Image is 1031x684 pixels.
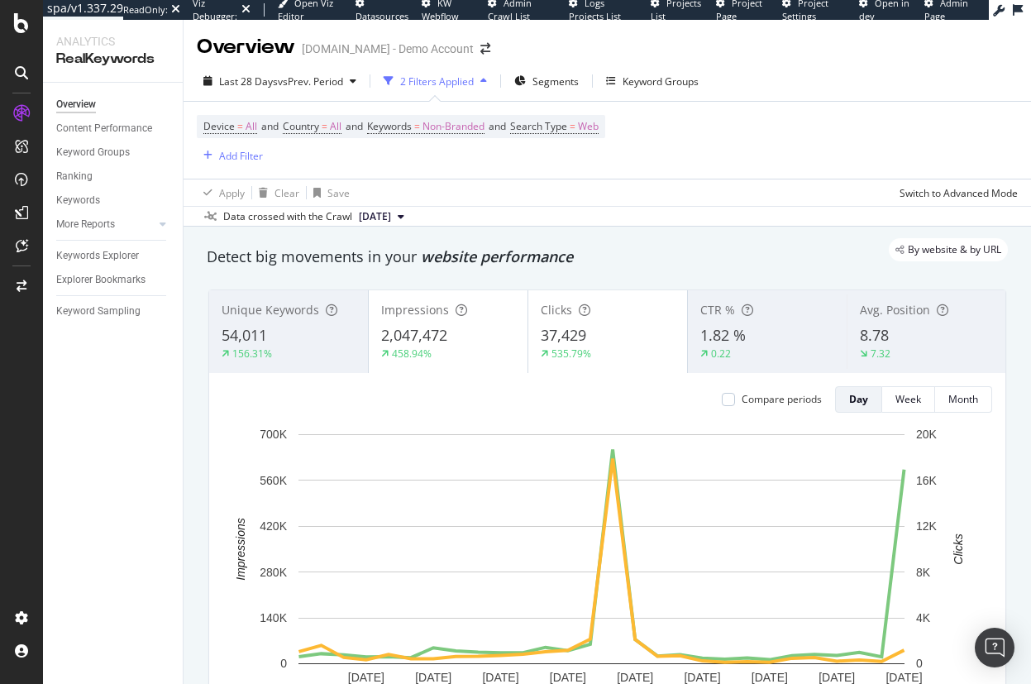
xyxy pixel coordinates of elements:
div: Analytics [56,33,169,50]
div: Week [895,392,921,406]
span: = [237,119,243,133]
div: 156.31% [232,347,272,361]
text: [DATE] [752,671,788,684]
span: = [322,119,327,133]
span: vs Prev. Period [278,74,343,88]
span: Web [578,115,599,138]
text: 0 [280,657,287,670]
div: Keyword Groups [623,74,699,88]
span: All [246,115,257,138]
div: 458.94% [392,347,432,361]
div: Data crossed with the Crawl [223,209,352,224]
button: 2 Filters Applied [377,68,494,94]
div: Keyword Groups [56,144,130,161]
span: Country [283,119,319,133]
text: 4K [916,611,931,624]
div: 0.22 [711,347,731,361]
button: Last 28 DaysvsPrev. Period [197,68,363,94]
span: Last 28 Days [219,74,278,88]
span: Segments [532,74,579,88]
span: 8.78 [860,325,889,345]
div: Compare periods [742,392,822,406]
span: and [489,119,506,133]
div: Switch to Advanced Mode [900,186,1018,200]
div: ReadOnly: [123,3,168,17]
a: Explorer Bookmarks [56,271,171,289]
div: Clear [274,186,299,200]
div: Ranking [56,168,93,185]
span: Unique Keywords [222,302,319,318]
span: All [330,115,341,138]
text: [DATE] [415,671,451,684]
span: Device [203,119,235,133]
div: [DOMAIN_NAME] - Demo Account [302,41,474,57]
div: Explorer Bookmarks [56,271,146,289]
text: 140K [260,611,287,624]
div: Overview [56,96,96,113]
button: Clear [252,179,299,206]
span: CTR % [700,302,735,318]
span: 2,047,472 [381,325,447,345]
a: Keywords Explorer [56,247,171,265]
button: Keyword Groups [599,68,705,94]
div: 2 Filters Applied [400,74,474,88]
span: and [346,119,363,133]
span: Datasources [356,10,408,22]
span: 1.82 % [700,325,746,345]
text: [DATE] [482,671,518,684]
span: Impressions [381,302,449,318]
span: Search Type [510,119,567,133]
span: Clicks [541,302,572,318]
span: Avg. Position [860,302,930,318]
text: 12K [916,519,938,533]
text: Clicks [952,533,965,564]
text: [DATE] [550,671,586,684]
text: 0 [916,657,923,670]
div: More Reports [56,216,115,233]
a: Ranking [56,168,171,185]
span: Keywords [367,119,412,133]
span: Non-Branded [422,115,484,138]
text: 8K [916,566,931,579]
span: 37,429 [541,325,586,345]
text: [DATE] [885,671,922,684]
button: Week [882,386,935,413]
div: 535.79% [551,347,591,361]
div: legacy label [889,238,1008,261]
div: Keyword Sampling [56,303,141,320]
span: = [414,119,420,133]
a: Content Performance [56,120,171,137]
button: Add Filter [197,146,263,165]
text: 700K [260,428,287,441]
div: Overview [197,33,295,61]
a: Keywords [56,192,171,209]
div: Open Intercom Messenger [975,628,1014,667]
text: 20K [916,428,938,441]
a: More Reports [56,216,155,233]
text: Impressions [234,518,247,580]
text: 280K [260,566,287,579]
div: Save [327,186,350,200]
span: 54,011 [222,325,267,345]
text: [DATE] [684,671,720,684]
span: and [261,119,279,133]
div: Day [849,392,868,406]
div: RealKeywords [56,50,169,69]
div: Keywords [56,192,100,209]
text: [DATE] [348,671,384,684]
div: 7.32 [871,347,890,361]
button: Save [307,179,350,206]
a: Keyword Groups [56,144,171,161]
button: Segments [508,68,585,94]
div: Content Performance [56,120,152,137]
div: Add Filter [219,149,263,163]
button: Apply [197,179,245,206]
text: [DATE] [617,671,653,684]
div: arrow-right-arrow-left [480,43,490,55]
span: By website & by URL [908,245,1001,255]
button: Month [935,386,992,413]
text: 420K [260,519,287,533]
div: Keywords Explorer [56,247,139,265]
span: = [570,119,575,133]
a: Overview [56,96,171,113]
